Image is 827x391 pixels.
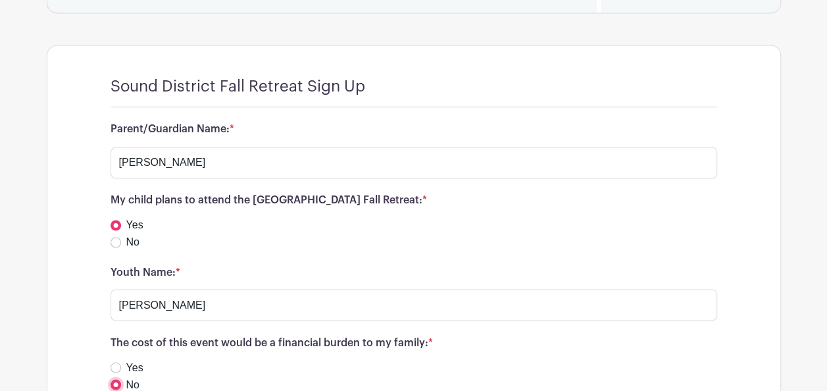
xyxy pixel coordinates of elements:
[111,77,365,96] h4: Sound District Fall Retreat Sign Up
[126,234,139,250] label: No
[126,217,143,233] label: Yes
[111,289,717,321] input: Type your answer
[111,147,717,178] input: Type your answer
[111,266,717,278] h6: Youth Name:
[111,123,717,136] h6: Parent/Guardian Name:
[111,194,717,207] h6: My child plans to attend the [GEOGRAPHIC_DATA] Fall Retreat:
[126,359,143,375] label: Yes
[111,336,717,349] h6: The cost of this event would be a financial burden to my family:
